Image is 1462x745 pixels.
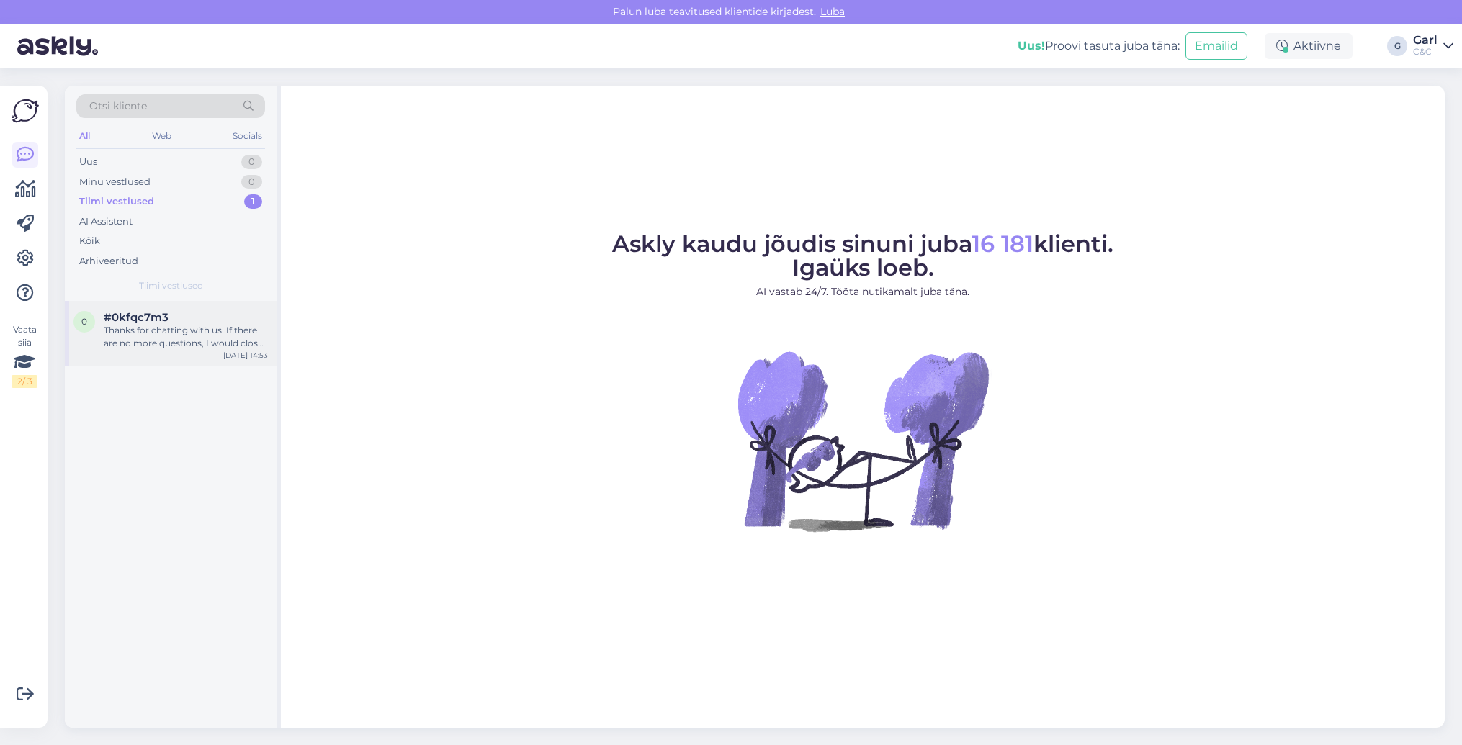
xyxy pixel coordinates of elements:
img: Askly Logo [12,97,39,125]
div: 1 [244,194,262,209]
div: Garl [1413,35,1438,46]
div: Thanks for chatting with us. If there are no more questions, I would close the chat so that other... [104,324,268,350]
div: Uus [79,155,97,169]
div: Web [149,127,174,145]
div: Arhiveeritud [79,254,138,268]
div: Vaata siia [12,323,37,388]
span: Otsi kliente [89,99,147,114]
div: Minu vestlused [79,175,151,189]
div: Tiimi vestlused [79,194,154,209]
div: All [76,127,93,145]
button: Emailid [1185,32,1247,60]
b: Uus! [1018,39,1045,53]
div: 0 [241,175,262,189]
div: Kõik [79,234,100,248]
p: AI vastab 24/7. Tööta nutikamalt juba täna. [612,284,1113,299]
span: #0kfqc7m3 [104,311,169,324]
div: AI Assistent [79,215,133,229]
div: Socials [230,127,265,145]
span: Luba [816,5,849,18]
a: GarlC&C [1413,35,1453,58]
div: Aktiivne [1265,33,1353,59]
span: 0 [81,316,87,327]
img: No Chat active [733,311,992,570]
div: 2 / 3 [12,375,37,388]
span: Tiimi vestlused [139,279,203,292]
div: C&C [1413,46,1438,58]
div: 0 [241,155,262,169]
div: Proovi tasuta juba täna: [1018,37,1180,55]
span: Askly kaudu jõudis sinuni juba klienti. Igaüks loeb. [612,230,1113,281]
span: 16 181 [972,230,1033,258]
div: [DATE] 14:53 [223,350,268,361]
div: G [1387,36,1407,56]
